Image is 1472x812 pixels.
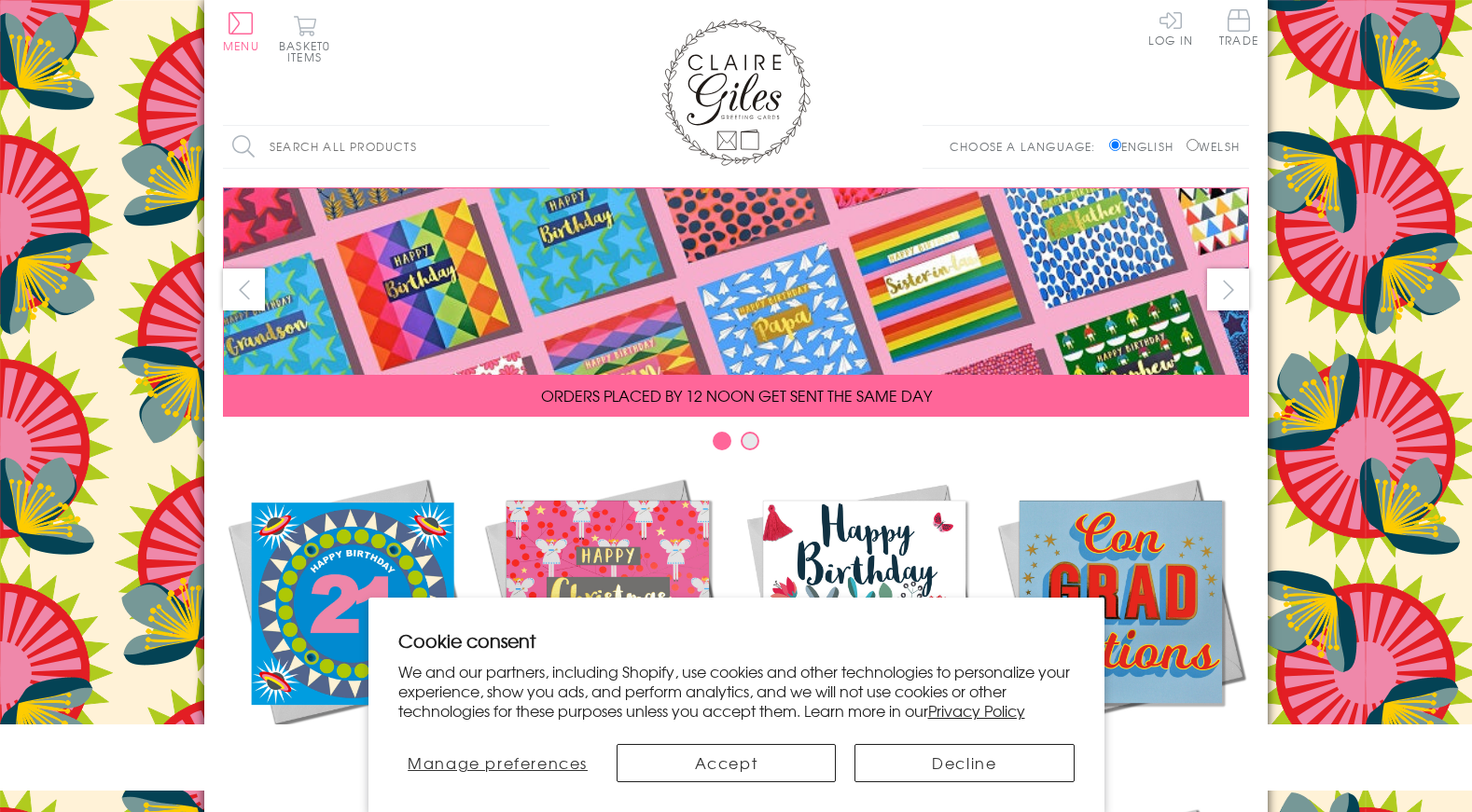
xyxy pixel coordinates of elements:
a: Christmas [479,474,736,766]
span: ORDERS PLACED BY 12 NOON GET SENT THE SAME DAY [541,384,932,406]
button: Basket0 items [279,15,330,62]
input: Search [531,126,549,168]
p: Choose a language: [950,138,1105,155]
span: Menu [223,37,259,54]
input: English [1109,139,1121,151]
a: Academic [993,474,1249,766]
a: Birthdays [736,474,993,766]
label: Welsh [1187,138,1240,155]
h2: Cookie consent [398,627,1075,654]
a: New Releases [223,474,479,766]
span: Trade [1219,9,1258,46]
div: Carousel Pagination [223,431,1249,460]
button: next [1207,268,1249,310]
a: Trade [1219,9,1258,49]
button: Carousel Page 2 [741,432,759,450]
a: Log In [1148,9,1193,46]
button: Accept [617,744,836,782]
button: prev [223,268,265,310]
span: Manage preferences [408,751,588,774]
input: Search all products [223,126,549,168]
button: Decline [854,744,1074,782]
img: Claire Giles Greetings Cards [661,19,811,166]
input: Welsh [1187,139,1199,151]
button: Menu [223,12,259,51]
p: We and our partners, including Shopify, use cookies and other technologies to personalize your ex... [398,662,1075,720]
label: English [1109,138,1183,155]
span: 0 items [287,37,330,65]
a: Privacy Policy [928,699,1025,722]
button: Manage preferences [398,744,598,782]
button: Carousel Page 1 (Current Slide) [713,432,731,450]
